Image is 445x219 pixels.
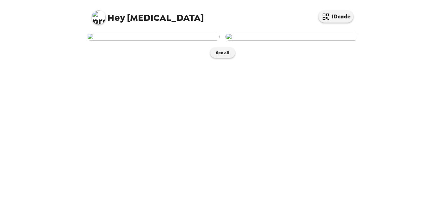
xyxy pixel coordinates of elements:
button: IDcode [318,10,353,23]
img: profile pic [92,10,106,24]
button: See all [210,48,235,58]
span: [MEDICAL_DATA] [92,7,204,23]
img: user-273281 [87,33,220,41]
span: Hey [107,11,125,24]
img: user-273280 [225,33,358,41]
